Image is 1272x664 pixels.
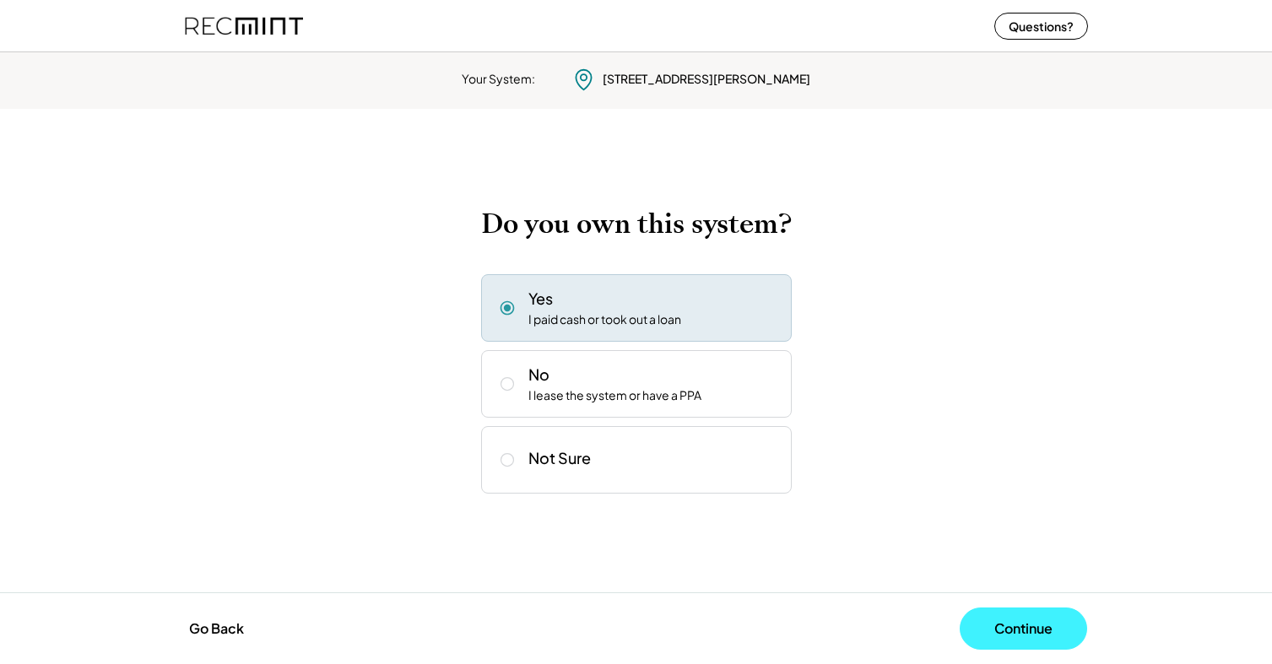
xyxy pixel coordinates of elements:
[960,607,1087,650] button: Continue
[462,71,535,88] div: Your System:
[528,311,681,328] div: I paid cash or took out a loan
[528,448,591,467] div: Not Sure
[481,208,792,240] h2: Do you own this system?
[184,610,249,647] button: Go Back
[528,288,553,309] div: Yes
[528,364,549,385] div: No
[994,13,1088,40] button: Questions?
[528,387,701,404] div: I lease the system or have a PPA
[185,3,303,48] img: recmint-logotype%403x%20%281%29.jpeg
[603,71,810,88] div: [STREET_ADDRESS][PERSON_NAME]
